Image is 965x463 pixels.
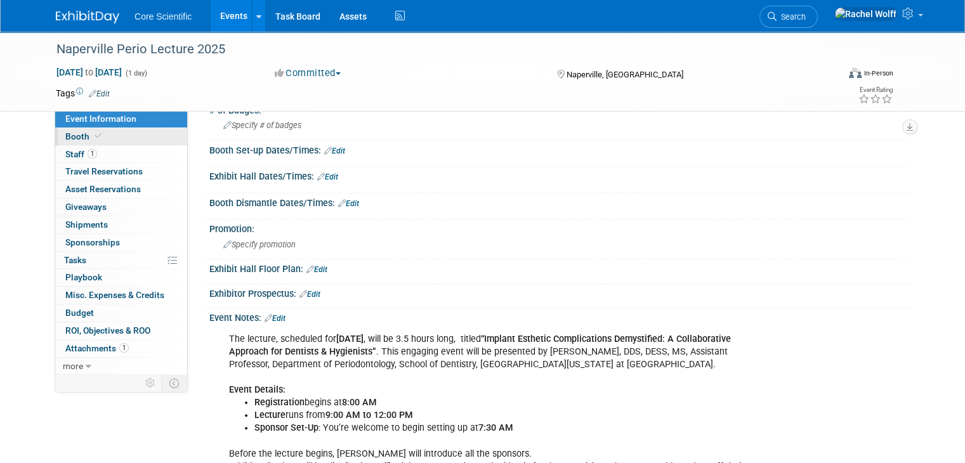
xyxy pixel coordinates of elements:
div: Event Rating [858,87,893,93]
span: Search [777,12,806,22]
td: Tags [56,87,110,100]
b: Sponsor Set-Up [254,422,318,433]
div: Naperville Perio Lecture 2025 [52,38,822,61]
a: Attachments1 [55,340,187,357]
div: Exhibitor Prospectus: [209,284,909,301]
span: Attachments [65,343,129,353]
a: Edit [338,199,359,208]
td: Personalize Event Tab Strip [140,375,162,391]
a: Travel Reservations [55,163,187,180]
a: Booth [55,128,187,145]
div: Exhibit Hall Floor Plan: [209,259,909,276]
button: Committed [270,67,346,80]
a: Sponsorships [55,234,187,251]
div: Exhibit Hall Dates/Times: [209,167,909,183]
a: Event Information [55,110,187,127]
a: Staff1 [55,146,187,163]
b: Event Details: [229,384,286,395]
span: Shipments [65,219,108,230]
a: Edit [299,290,320,299]
span: Misc. Expenses & Credits [65,290,164,300]
div: Event Notes: [209,308,909,325]
img: ExhibitDay [56,11,119,23]
span: Tasks [64,255,86,265]
a: Tasks [55,252,187,269]
span: Specify # of badges [223,121,301,130]
li: runs from [254,409,766,422]
div: Event Format [770,66,893,85]
a: Misc. Expenses & Credits [55,287,187,304]
a: Edit [306,265,327,274]
div: In-Person [863,68,893,78]
a: more [55,358,187,375]
a: Budget [55,304,187,322]
b: 7:30 AM [478,422,513,433]
a: Edit [324,147,345,155]
a: ROI, Objectives & ROO [55,322,187,339]
img: Rachel Wolff [834,7,897,21]
a: Playbook [55,269,187,286]
a: Edit [265,314,286,323]
span: (1 day) [124,69,147,77]
i: Booth reservation complete [95,133,102,140]
div: Promotion: [209,219,909,235]
b: [DATE] [336,334,364,344]
span: Event Information [65,114,136,124]
li: : You’re welcome to begin setting up at [254,422,766,434]
div: Booth Dismantle Dates/Times: [209,193,909,210]
td: Toggle Event Tabs [162,375,188,391]
b: Registration [254,397,305,408]
a: Giveaways [55,199,187,216]
a: Search [759,6,818,28]
b: “Implant Esthetic Complications Demystified: A Collaborative Approach for Dentists & Hygienists” [229,334,731,357]
span: Budget [65,308,94,318]
b: 9:00 AM to 12:00 PM [325,410,413,421]
span: Sponsorships [65,237,120,247]
span: Specify promotion [223,240,296,249]
a: Asset Reservations [55,181,187,198]
a: Edit [89,89,110,98]
span: [DATE] [DATE] [56,67,122,78]
a: Shipments [55,216,187,233]
span: Giveaways [65,202,107,212]
b: Lecture [254,410,286,421]
a: Edit [317,173,338,181]
span: 1 [88,149,97,159]
span: Core Scientific [135,11,192,22]
span: 1 [119,343,129,353]
div: Booth Set-up Dates/Times: [209,141,909,157]
span: Asset Reservations [65,184,141,194]
img: Format-Inperson.png [849,68,862,78]
span: Playbook [65,272,102,282]
span: ROI, Objectives & ROO [65,325,150,336]
span: Naperville, [GEOGRAPHIC_DATA] [567,70,683,79]
li: begins at [254,396,766,409]
span: to [83,67,95,77]
span: Staff [65,149,97,159]
span: Travel Reservations [65,166,143,176]
span: Booth [65,131,104,141]
b: 8:00 AM [342,397,377,408]
span: more [63,361,83,371]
